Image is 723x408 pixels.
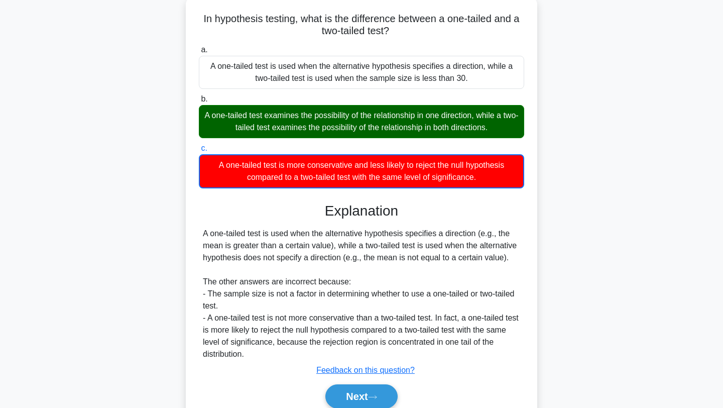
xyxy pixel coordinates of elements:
div: A one-tailed test is used when the alternative hypothesis specifies a direction (e.g., the mean i... [203,228,520,360]
span: b. [201,94,207,103]
span: a. [201,45,207,54]
h5: In hypothesis testing, what is the difference between a one-tailed and a two-tailed test? [198,13,525,38]
h3: Explanation [205,202,518,220]
div: A one-tailed test examines the possibility of the relationship in one direction, while a two-tail... [199,105,524,138]
div: A one-tailed test is more conservative and less likely to reject the null hypothesis compared to ... [199,154,524,188]
a: Feedback on this question? [316,366,415,374]
span: c. [201,144,207,152]
div: A one-tailed test is used when the alternative hypothesis specifies a direction, while a two-tail... [199,56,524,89]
